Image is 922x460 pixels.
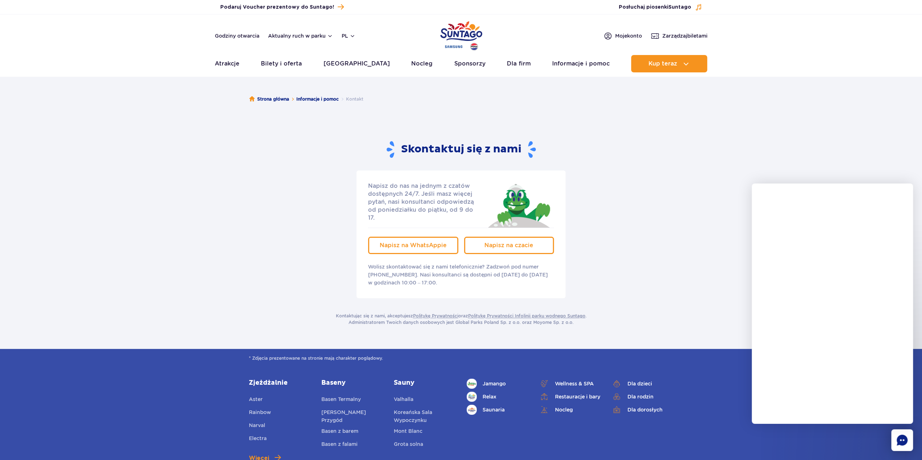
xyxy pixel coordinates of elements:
p: Kontaktując się z nami, akceptujesz oraz . Administratorem Twoich danych osobowych jest Global Pa... [336,313,587,326]
a: Nocleg [539,405,601,415]
a: Informacje i pomoc [552,55,610,72]
span: Aster [249,396,263,402]
iframe: chatbot [752,183,913,424]
a: [GEOGRAPHIC_DATA] [324,55,390,72]
a: Nocleg [411,55,433,72]
a: Strona główna [249,96,289,103]
a: Rainbow [249,408,271,418]
a: Relax [467,392,528,402]
button: Kup teraz [631,55,707,72]
a: Valhalla [394,395,413,405]
span: Kup teraz [648,60,677,67]
span: Rainbow [249,409,271,415]
a: Bilety i oferta [261,55,302,72]
a: Electra [249,434,267,444]
img: Jay [483,182,554,228]
a: Dla dzieci [612,379,673,389]
button: pl [342,32,355,39]
a: Mont Blanc [394,427,422,437]
a: Koreańska Sala Wypoczynku [394,408,455,424]
a: Baseny [321,379,383,387]
a: Wellness & SPA [539,379,601,389]
span: * Zdjęcia prezentowane na stronie mają charakter poglądowy. [249,355,673,362]
a: Narval [249,421,265,431]
a: Napisz na WhatsAppie [368,237,458,254]
button: Aktualny ruch w parku [268,33,333,39]
a: Dla rodzin [612,392,673,402]
span: Jamango [483,380,506,388]
a: Jamango [467,379,528,389]
span: Valhalla [394,396,413,402]
a: Mojekonto [604,31,642,40]
p: Wolisz skontaktować się z nami telefonicznie? Zadzwoń pod numer [PHONE_NUMBER]. Nasi konsultanci ... [368,263,554,287]
a: Godziny otwarcia [215,32,259,39]
a: Politykę Prywatności Infolinii parku wodnego Suntago [468,313,585,318]
a: [PERSON_NAME] Przygód [321,408,383,424]
a: Podaruj Voucher prezentowy do Suntago! [220,2,344,12]
a: Zjeżdżalnie [249,379,310,387]
span: Zarządzaj biletami [662,32,708,39]
h2: Skontaktuj się z nami [387,140,536,159]
a: Aster [249,395,263,405]
span: Moje konto [615,32,642,39]
a: Basen z falami [321,440,358,450]
span: Posłuchaj piosenki [619,4,691,11]
a: Sauny [394,379,455,387]
li: Kontakt [339,96,363,103]
a: Napisz na czacie [464,237,554,254]
span: Wellness & SPA [555,380,594,388]
a: Park of Poland [440,18,482,51]
a: Restauracje i bary [539,392,601,402]
span: Suntago [668,5,691,10]
span: Narval [249,422,265,428]
a: Dla firm [507,55,530,72]
p: Napisz do nas na jednym z czatów dostępnych 24/7. Jeśli masz więcej pytań, nasi konsultanci odpow... [368,182,481,222]
a: Dla dorosłych [612,405,673,415]
span: Napisz na czacie [484,242,533,249]
a: Saunaria [467,405,528,415]
a: Basen z barem [321,427,358,437]
a: Zarządzajbiletami [651,31,708,40]
a: Grota solna [394,440,423,450]
span: Podaruj Voucher prezentowy do Suntago! [220,4,334,11]
a: Informacje i pomoc [296,96,339,103]
a: Atrakcje [215,55,239,72]
a: Politykę Prywatności [413,313,458,318]
a: Basen Termalny [321,395,361,405]
span: Mont Blanc [394,428,422,434]
span: Napisz na WhatsAppie [380,242,447,249]
a: Sponsorzy [454,55,485,72]
button: Posłuchaj piosenkiSuntago [619,4,702,11]
div: Chat [891,429,913,451]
